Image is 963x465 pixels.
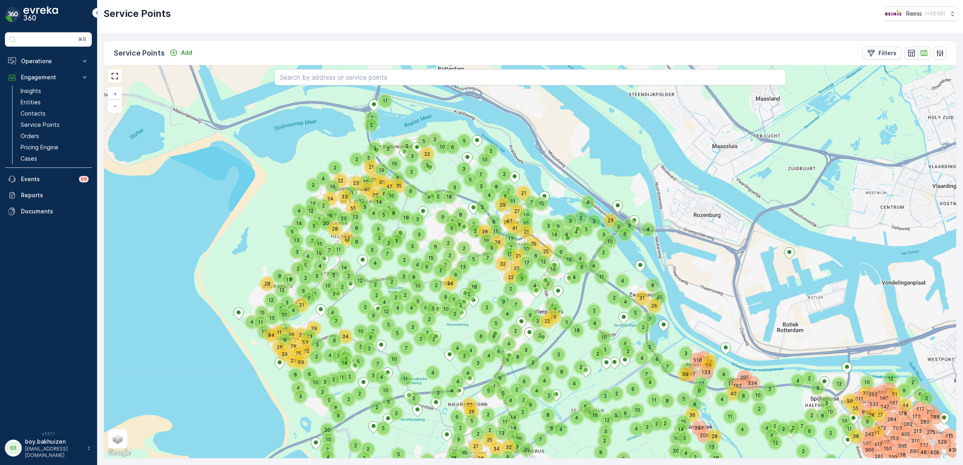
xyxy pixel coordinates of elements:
[365,119,377,131] div: 2
[306,235,318,247] div: 3
[293,205,298,210] div: 4
[604,236,616,248] div: 10
[21,87,41,95] p: Insights
[376,176,388,188] div: 39
[330,208,342,220] div: 4
[21,110,46,118] p: Contacts
[421,159,433,172] div: 3
[306,235,311,240] div: 3
[401,140,413,152] div: 2
[378,188,390,200] div: 6
[390,235,395,240] div: 3
[351,236,355,241] div: 8
[498,168,503,173] div: 2
[341,233,346,238] div: 23
[347,203,359,215] div: 55
[455,209,459,214] div: 8
[307,179,319,191] div: 2
[349,211,354,216] div: 13
[345,187,350,192] div: 11
[502,185,507,190] div: 9
[475,169,479,174] div: 7
[476,201,488,213] div: 5
[17,97,92,108] a: Entities
[355,195,367,207] div: 12
[388,158,393,163] div: 10
[604,236,609,240] div: 10
[542,220,554,232] div: 3
[542,220,547,225] div: 3
[447,215,452,220] div: 6
[109,70,121,82] a: View Fullscreen
[378,188,383,193] div: 6
[564,215,569,220] div: 3
[598,229,602,234] div: 3
[351,222,355,227] div: 8
[363,152,375,164] div: 5
[382,143,394,155] div: 2
[400,212,412,224] div: 18
[469,225,481,237] div: 2
[443,191,448,196] div: 18
[509,222,514,227] div: 41
[520,209,532,221] div: 19
[367,207,380,219] div: 4
[5,187,92,203] a: Reports
[406,150,418,162] div: 3
[464,174,476,186] div: 5
[503,215,515,227] div: 43
[373,196,385,208] div: 14
[355,195,360,200] div: 12
[418,135,423,140] div: 5
[476,201,481,206] div: 5
[598,229,610,241] div: 3
[446,223,450,227] div: 5
[383,181,395,193] div: 47
[17,108,92,119] a: Contacts
[503,215,508,220] div: 43
[405,166,410,171] div: 2
[570,226,582,238] div: 4
[525,196,538,209] div: 7
[405,185,409,190] div: 9
[453,219,465,231] div: 8
[345,187,357,199] div: 11
[535,198,540,203] div: 15
[376,164,388,176] div: 19
[330,208,334,213] div: 4
[21,207,89,215] p: Documents
[293,205,305,217] div: 4
[406,150,411,155] div: 3
[341,233,353,245] div: 23
[421,148,433,160] div: 22
[382,143,387,148] div: 2
[488,216,500,228] div: 6
[338,191,351,203] div: 33
[393,230,398,235] div: 10
[437,211,449,223] div: 9
[432,190,444,203] div: 2
[906,10,922,18] p: Reinis
[376,164,380,169] div: 19
[925,10,945,17] p: ( +02:00 )
[421,159,426,164] div: 3
[479,226,484,231] div: 38
[552,220,564,232] div: 9
[5,6,21,23] img: logo
[423,191,428,196] div: 4
[361,184,373,196] div: 40
[453,219,458,224] div: 8
[479,226,491,238] div: 38
[305,205,309,210] div: 12
[525,196,530,201] div: 7
[329,223,341,235] div: 28
[393,230,405,242] div: 10
[338,213,342,217] div: 20
[413,229,418,234] div: 3
[423,191,435,203] div: 4
[520,226,532,238] div: 21
[21,121,60,129] p: Service Points
[369,189,374,194] div: 28
[313,213,325,225] div: 2
[17,85,92,97] a: Insights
